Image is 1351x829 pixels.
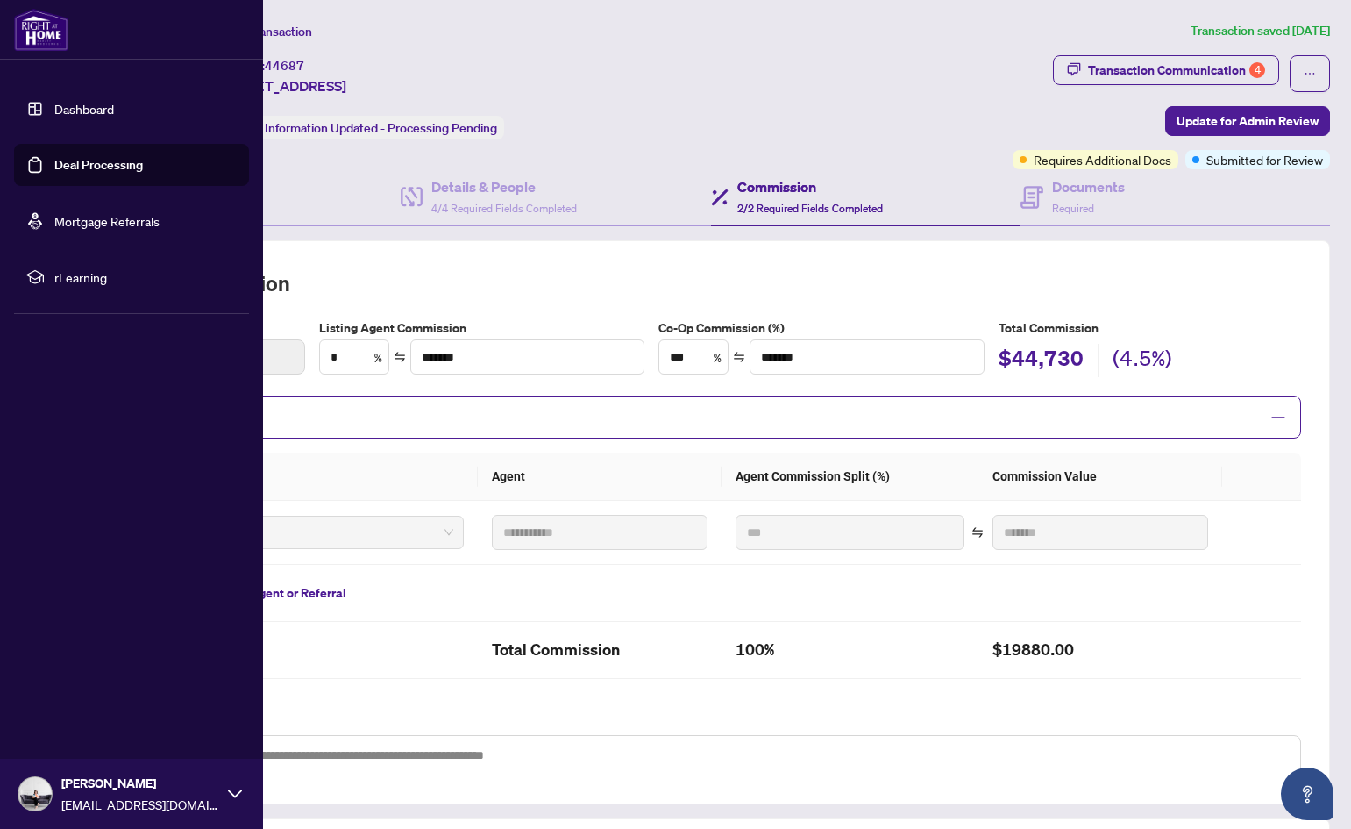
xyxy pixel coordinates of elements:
[992,636,1208,664] h2: $19880.00
[265,120,497,136] span: Information Updated - Processing Pending
[217,116,504,139] div: Status:
[120,714,1301,733] label: Commission Notes
[265,58,304,74] span: 44687
[394,351,406,363] span: swap
[999,318,1301,338] h5: Total Commission
[145,519,453,546] span: Primary
[54,157,143,173] a: Deal Processing
[120,396,1301,439] div: Split Commission
[1113,344,1172,377] h2: (4.5%)
[1053,55,1279,85] button: Transaction Communication4
[120,269,1301,297] h2: Total Commission
[1088,56,1265,84] div: Transaction Communication
[218,24,312,39] span: View Transaction
[217,75,346,96] span: [STREET_ADDRESS]
[737,176,883,197] h4: Commission
[736,636,963,664] h2: 100%
[1177,107,1319,135] span: Update for Admin Review
[54,101,114,117] a: Dashboard
[431,176,577,197] h4: Details & People
[1249,62,1265,78] div: 4
[492,636,707,664] h2: Total Commission
[54,213,160,229] a: Mortgage Referrals
[1281,768,1333,820] button: Open asap
[1191,21,1330,41] article: Transaction saved [DATE]
[1206,150,1323,169] span: Submitted for Review
[1165,106,1330,136] button: Update for Admin Review
[1052,202,1094,215] span: Required
[978,453,1222,501] th: Commission Value
[431,202,577,215] span: 4/4 Required Fields Completed
[14,9,68,51] img: logo
[999,344,1084,377] h2: $44,730
[319,318,644,338] label: Listing Agent Commission
[722,453,978,501] th: Agent Commission Split (%)
[61,795,219,814] span: [EMAIL_ADDRESS][DOMAIN_NAME]
[658,318,984,338] label: Co-Op Commission (%)
[1034,150,1171,169] span: Requires Additional Docs
[18,777,52,811] img: Profile Icon
[1052,176,1125,197] h4: Documents
[120,453,478,501] th: Type
[1304,68,1316,80] span: ellipsis
[737,202,883,215] span: 2/2 Required Fields Completed
[971,526,984,539] span: swap
[478,453,722,501] th: Agent
[61,774,219,793] span: [PERSON_NAME]
[1270,410,1286,425] span: minus
[54,268,237,287] span: rLearning
[733,351,745,363] span: swap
